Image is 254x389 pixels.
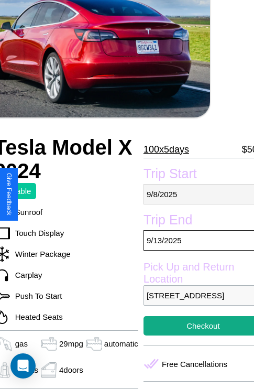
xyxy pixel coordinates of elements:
[104,337,138,351] p: automatic
[59,337,83,351] p: 29 mpg
[5,173,13,215] div: Give Feedback
[143,141,189,158] p: 100 x 5 days
[38,336,59,352] img: gas
[83,336,104,352] img: gas
[10,289,62,303] p: Push To Start
[10,310,63,324] p: Heated Seats
[59,363,83,377] p: 4 doors
[38,362,59,378] img: gas
[10,268,42,282] p: Carplay
[15,337,28,351] p: gas
[10,247,71,261] p: Winter Package
[10,226,64,240] p: Touch Display
[162,357,227,371] p: Free Cancellations
[10,205,43,219] p: Sunroof
[10,353,36,379] div: Open Intercom Messenger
